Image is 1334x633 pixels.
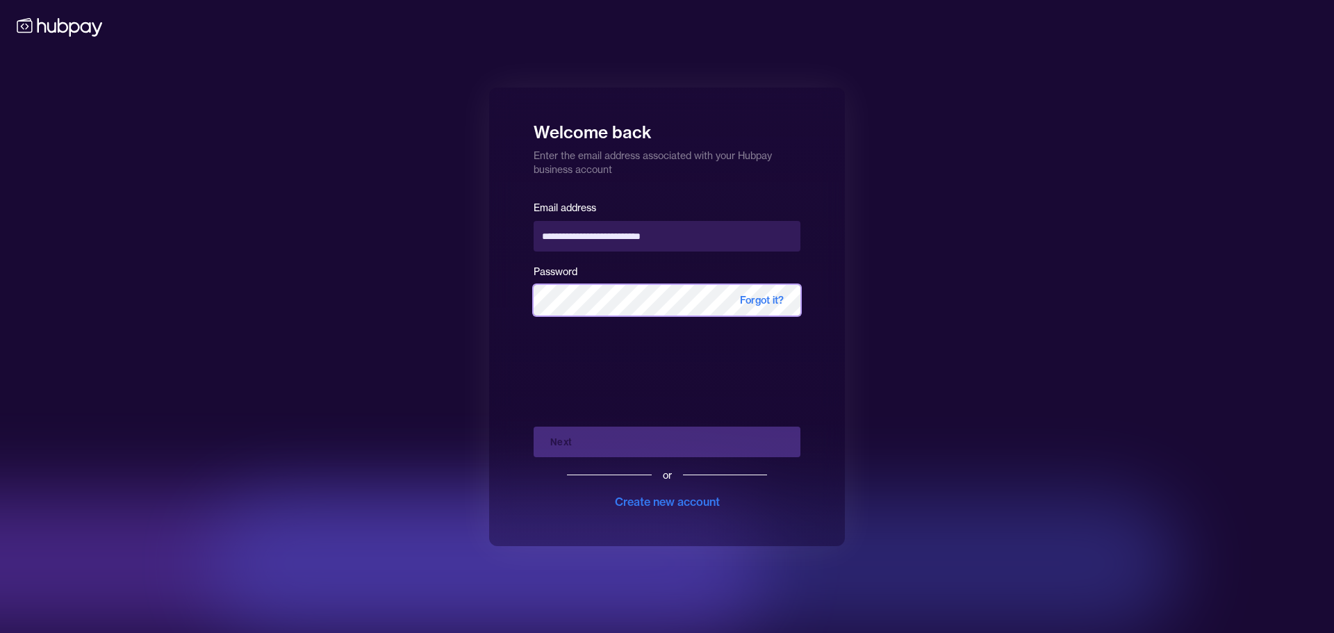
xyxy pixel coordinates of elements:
span: Forgot it? [723,285,800,315]
label: Email address [534,202,596,214]
p: Enter the email address associated with your Hubpay business account [534,143,800,176]
div: or [663,468,672,482]
h1: Welcome back [534,113,800,143]
div: Create new account [615,493,720,510]
label: Password [534,265,577,278]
